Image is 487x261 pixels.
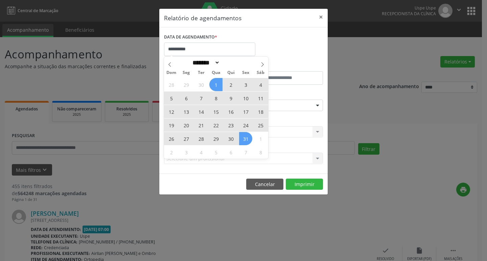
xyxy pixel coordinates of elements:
h5: Relatório de agendamentos [164,14,241,22]
span: Outubro 20, 2025 [180,119,193,132]
span: Outubro 6, 2025 [180,92,193,105]
label: ATÉ [245,61,323,71]
span: Outubro 2, 2025 [224,78,237,91]
span: Outubro 7, 2025 [194,92,208,105]
span: Outubro 17, 2025 [239,105,252,118]
span: Outubro 5, 2025 [165,92,178,105]
span: Outubro 19, 2025 [165,119,178,132]
span: Outubro 30, 2025 [224,132,237,145]
span: Outubro 18, 2025 [254,105,267,118]
span: Qua [209,71,224,75]
span: Outubro 13, 2025 [180,105,193,118]
span: Outubro 27, 2025 [180,132,193,145]
span: Qui [224,71,238,75]
span: Outubro 1, 2025 [209,78,223,91]
button: Close [314,9,328,25]
span: Novembro 2, 2025 [165,146,178,159]
span: Sex [238,71,253,75]
span: Novembro 5, 2025 [209,146,223,159]
span: Outubro 11, 2025 [254,92,267,105]
span: Outubro 4, 2025 [254,78,267,91]
span: Outubro 23, 2025 [224,119,237,132]
span: Outubro 22, 2025 [209,119,223,132]
span: Outubro 31, 2025 [239,132,252,145]
input: Year [220,59,242,66]
span: Novembro 8, 2025 [254,146,267,159]
label: DATA DE AGENDAMENTO [164,32,217,43]
button: Imprimir [286,179,323,190]
span: Outubro 9, 2025 [224,92,237,105]
span: Outubro 24, 2025 [239,119,252,132]
span: Outubro 14, 2025 [194,105,208,118]
span: Outubro 3, 2025 [239,78,252,91]
span: Outubro 12, 2025 [165,105,178,118]
span: Outubro 8, 2025 [209,92,223,105]
span: Sáb [253,71,268,75]
span: Dom [164,71,179,75]
span: Novembro 6, 2025 [224,146,237,159]
span: Outubro 16, 2025 [224,105,237,118]
button: Cancelar [246,179,283,190]
span: Setembro 29, 2025 [180,78,193,91]
span: Outubro 10, 2025 [239,92,252,105]
span: Outubro 28, 2025 [194,132,208,145]
span: Novembro 3, 2025 [180,146,193,159]
span: Outubro 21, 2025 [194,119,208,132]
span: Outubro 25, 2025 [254,119,267,132]
select: Month [190,59,220,66]
span: Novembro 7, 2025 [239,146,252,159]
span: Novembro 1, 2025 [254,132,267,145]
span: Outubro 26, 2025 [165,132,178,145]
span: Outubro 29, 2025 [209,132,223,145]
span: Outubro 15, 2025 [209,105,223,118]
span: Novembro 4, 2025 [194,146,208,159]
span: Setembro 28, 2025 [165,78,178,91]
span: Setembro 30, 2025 [194,78,208,91]
span: Ter [194,71,209,75]
span: Seg [179,71,194,75]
